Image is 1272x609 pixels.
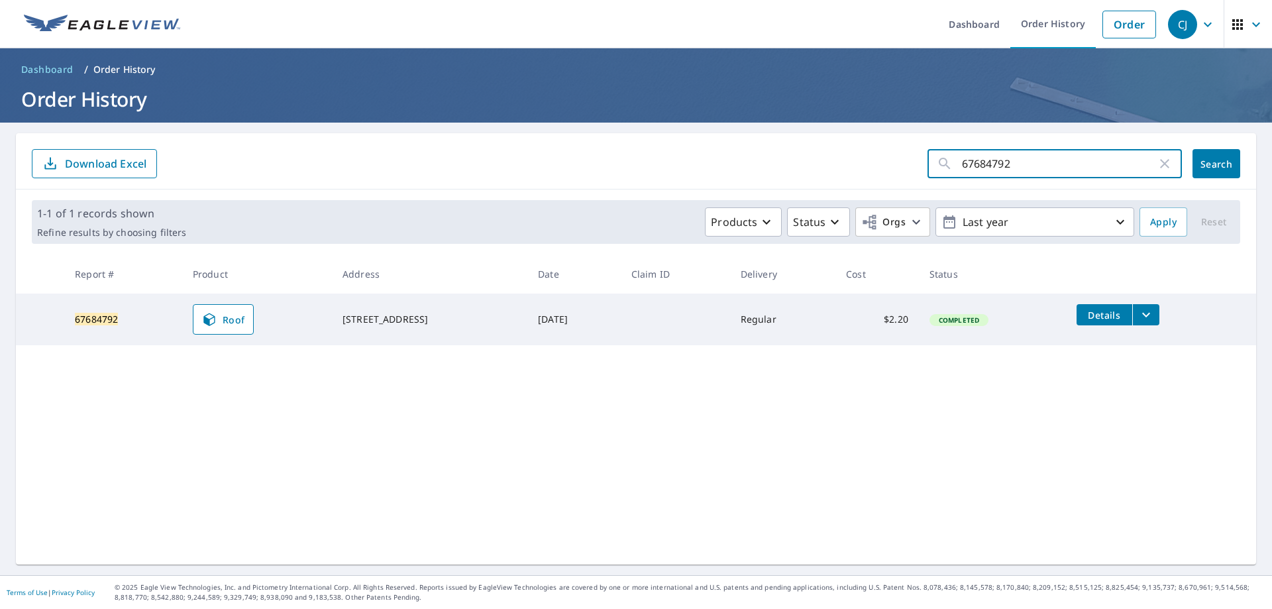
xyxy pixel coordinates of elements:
button: Orgs [855,207,930,237]
p: | [7,588,95,596]
a: Order [1102,11,1156,38]
button: Apply [1139,207,1187,237]
p: Last year [957,211,1112,234]
p: Download Excel [65,156,146,171]
span: Dashboard [21,63,74,76]
td: $2.20 [835,294,919,345]
th: Product [182,254,332,294]
button: Products [705,207,782,237]
th: Delivery [730,254,835,294]
a: Roof [193,304,254,335]
span: Roof [201,311,245,327]
p: Order History [93,63,156,76]
mark: 67684792 [75,313,118,325]
a: Privacy Policy [52,588,95,597]
li: / [84,62,88,78]
button: Download Excel [32,149,157,178]
div: [STREET_ADDRESS] [343,313,517,326]
p: Status [793,214,825,230]
h1: Order History [16,85,1256,113]
th: Report # [64,254,182,294]
th: Status [919,254,1066,294]
span: Search [1203,158,1230,170]
span: Details [1085,309,1124,321]
p: 1-1 of 1 records shown [37,205,186,221]
button: filesDropdownBtn-67684792 [1132,304,1159,325]
button: Status [787,207,850,237]
a: Terms of Use [7,588,48,597]
td: Regular [730,294,835,345]
nav: breadcrumb [16,59,1256,80]
span: Apply [1150,214,1177,231]
th: Cost [835,254,919,294]
button: Search [1192,149,1240,178]
p: Products [711,214,757,230]
button: detailsBtn-67684792 [1077,304,1132,325]
img: EV Logo [24,15,180,34]
input: Address, Report #, Claim ID, etc. [962,145,1157,182]
p: Refine results by choosing filters [37,227,186,239]
td: [DATE] [527,294,621,345]
th: Date [527,254,621,294]
th: Address [332,254,527,294]
button: Last year [935,207,1134,237]
th: Claim ID [621,254,730,294]
div: CJ [1168,10,1197,39]
span: Completed [931,315,987,325]
span: Orgs [861,214,906,231]
a: Dashboard [16,59,79,80]
p: © 2025 Eagle View Technologies, Inc. and Pictometry International Corp. All Rights Reserved. Repo... [115,582,1265,602]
